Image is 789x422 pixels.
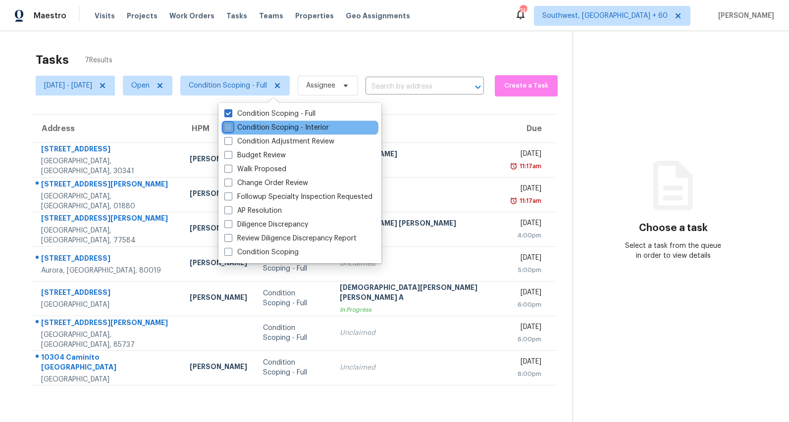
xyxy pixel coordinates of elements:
[340,149,497,161] div: [PERSON_NAME]
[224,192,372,202] label: Followup Specialty Inspection Requested
[513,149,541,161] div: [DATE]
[190,188,247,201] div: [PERSON_NAME]
[510,161,518,171] img: Overdue Alarm Icon
[306,81,335,91] span: Assignee
[190,223,247,235] div: [PERSON_NAME]
[513,357,541,369] div: [DATE]
[340,161,497,171] div: Not Started
[224,178,308,188] label: Change Order Review
[295,11,334,21] span: Properties
[513,184,541,196] div: [DATE]
[513,287,541,300] div: [DATE]
[340,189,497,199] div: Unclaimed
[623,241,723,261] div: Select a task from the queue in order to view details
[41,330,174,350] div: [GEOGRAPHIC_DATA], [GEOGRAPHIC_DATA], 85737
[639,223,708,233] h3: Choose a task
[41,266,174,276] div: Aurora, [GEOGRAPHIC_DATA], 80019
[340,259,497,269] div: Unclaimed
[263,288,324,308] div: Condition Scoping - Full
[714,11,774,21] span: [PERSON_NAME]
[41,179,174,191] div: [STREET_ADDRESS][PERSON_NAME]
[513,253,541,265] div: [DATE]
[41,253,174,266] div: [STREET_ADDRESS]
[41,213,174,226] div: [STREET_ADDRESS][PERSON_NAME]
[366,79,456,94] input: Search by address
[500,80,553,92] span: Create a Task
[32,115,182,142] th: Address
[520,6,526,16] div: 743
[95,11,115,21] span: Visits
[518,161,541,171] div: 11:17am
[189,81,267,91] span: Condition Scoping - Full
[471,80,485,94] button: Open
[36,55,69,65] h2: Tasks
[224,206,282,216] label: AP Resolution
[340,328,497,338] div: Unclaimed
[41,287,174,300] div: [STREET_ADDRESS]
[41,375,174,384] div: [GEOGRAPHIC_DATA]
[224,234,357,243] label: Review Diligence Discrepancy Report
[346,11,410,21] span: Geo Assignments
[169,11,214,21] span: Work Orders
[513,265,541,275] div: 5:00pm
[224,123,329,133] label: Condition Scoping - Interior
[513,334,541,344] div: 6:00pm
[182,115,255,142] th: HPM
[41,191,174,211] div: [GEOGRAPHIC_DATA], [GEOGRAPHIC_DATA], 01880
[131,81,150,91] span: Open
[41,352,174,375] div: 10304 Caminito [GEOGRAPHIC_DATA]
[224,247,299,257] label: Condition Scoping
[127,11,158,21] span: Projects
[224,109,316,119] label: Condition Scoping - Full
[513,300,541,310] div: 6:00pm
[190,154,247,166] div: [PERSON_NAME]
[44,81,92,91] span: [DATE] - [DATE]
[332,115,505,142] th: Assignee
[224,137,334,146] label: Condition Adjustment Review
[190,258,247,270] div: [PERSON_NAME]
[34,11,66,21] span: Maestro
[263,254,324,274] div: Condition Scoping - Full
[513,218,541,231] div: [DATE]
[41,226,174,245] div: [GEOGRAPHIC_DATA], [GEOGRAPHIC_DATA], 77584
[505,115,557,142] th: Due
[513,369,541,379] div: 6:00pm
[85,55,112,65] span: 7 Results
[41,156,174,176] div: [GEOGRAPHIC_DATA], [GEOGRAPHIC_DATA], 30341
[263,323,324,343] div: Condition Scoping - Full
[190,362,247,374] div: [PERSON_NAME]
[263,358,324,377] div: Condition Scoping - Full
[340,363,497,373] div: Unclaimed
[340,218,497,231] div: [PERSON_NAME] [PERSON_NAME]
[259,11,283,21] span: Teams
[190,292,247,305] div: [PERSON_NAME]
[513,322,541,334] div: [DATE]
[340,305,497,315] div: In Progress
[518,196,541,206] div: 11:17am
[226,12,247,19] span: Tasks
[340,282,497,305] div: [DEMOGRAPHIC_DATA][PERSON_NAME] [PERSON_NAME] A
[224,150,286,160] label: Budget Review
[495,75,558,96] button: Create a Task
[41,300,174,310] div: [GEOGRAPHIC_DATA]
[513,231,541,240] div: 4:00pm
[224,164,286,174] label: Walk Proposed
[542,11,668,21] span: Southwest, [GEOGRAPHIC_DATA] + 60
[41,318,174,330] div: [STREET_ADDRESS][PERSON_NAME]
[510,196,518,206] img: Overdue Alarm Icon
[224,220,308,230] label: Diligence Discrepancy
[340,231,497,240] div: In Progress
[41,144,174,156] div: [STREET_ADDRESS]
